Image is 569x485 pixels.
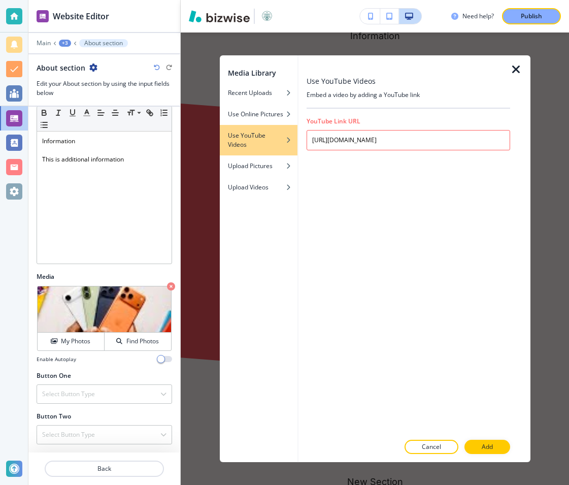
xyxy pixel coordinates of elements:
[228,183,269,192] h4: Upload Videos
[37,79,172,98] h3: Edit your About section by using the input fields below
[37,412,71,421] h2: Button Two
[307,117,360,126] h2: YouTube Link URL
[42,155,166,164] p: This is additional information
[42,137,166,146] p: Information
[37,355,76,363] h4: Enable Autoplay
[79,39,128,47] button: About section
[220,177,297,198] button: Upload Videos
[59,40,71,47] button: +3
[84,40,123,47] p: About section
[42,430,95,439] h4: Select Button Type
[220,155,297,177] button: Upload Pictures
[502,8,561,24] button: Publish
[105,333,171,350] button: Find Photos
[37,285,172,351] div: My PhotosFind Photos
[220,125,297,155] button: Use YouTube Videos
[220,82,297,104] button: Recent Uploads
[37,40,51,47] button: Main
[61,337,90,346] h4: My Photos
[228,131,285,149] h4: Use YouTube Videos
[46,464,163,473] p: Back
[126,337,159,346] h4: Find Photos
[228,88,272,98] h4: Recent Uploads
[42,390,95,399] h4: Select Button Type
[307,90,510,100] h4: Embed a video by adding a YouTube link
[228,110,283,119] h4: Use Online Pictures
[422,442,441,451] p: Cancel
[259,8,275,24] img: Your Logo
[228,68,276,78] h2: Media Library
[189,10,250,22] img: Bizwise Logo
[38,333,105,350] button: My Photos
[307,76,376,86] h3: Use YouTube Videos
[220,104,297,125] button: Use Online Pictures
[53,10,109,22] h2: Website Editor
[37,62,85,73] h2: About section
[228,161,273,171] h4: Upload Pictures
[405,440,458,454] button: Cancel
[37,10,49,22] img: editor icon
[462,12,494,21] h3: Need help?
[307,130,510,150] input: https://www.youtube.com/
[45,461,164,477] button: Back
[521,12,542,21] p: Publish
[37,371,71,380] h2: Button One
[37,272,172,281] h2: Media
